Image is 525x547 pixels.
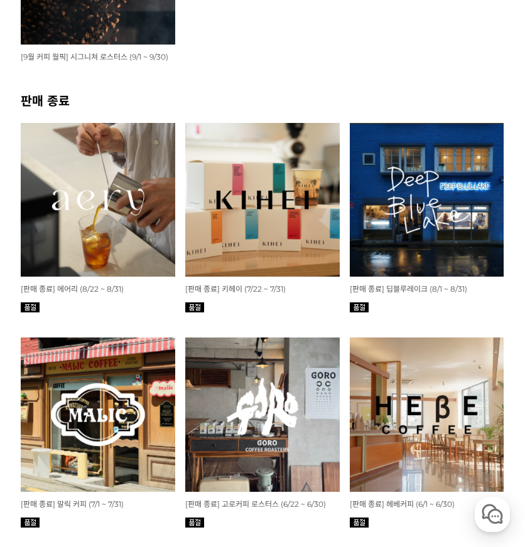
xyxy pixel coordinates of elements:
a: [판매 종료] 에어리 (8/22 ~ 8/31) [21,284,124,294]
a: [판매 종료] 키헤이 (7/22 ~ 7/31) [185,284,286,294]
img: 6월 커피 월픽 헤베커피 [350,337,504,492]
span: [판매 종료] 헤베커피 (6/1 ~ 6/30) [350,499,455,509]
span: 설정 [194,417,209,427]
a: 대화 [83,398,162,429]
h2: 판매 종료 [21,91,504,109]
span: 대화 [115,417,130,427]
span: [판매 종료] 고로커피 로스터스 (6/22 ~ 6/30) [185,499,326,509]
img: 품절 [21,302,40,312]
img: 품절 [185,518,204,528]
a: [9월 커피 월픽] 시그니쳐 로스터스 (9/1 ~ 9/30) [21,51,168,61]
span: [판매 종료] 말릭 커피 (7/1 ~ 7/31) [21,499,124,509]
img: 품절 [350,518,369,528]
a: 홈 [4,398,83,429]
img: 8월 커피 월픽 딥블루레이크 [350,123,504,277]
span: [9월 커피 월픽] 시그니쳐 로스터스 (9/1 ~ 9/30) [21,52,168,61]
img: 7월 커피 월픽 말릭커피 [21,337,175,492]
img: 6월 커피 스몰 월픽 고로커피 로스터스 [185,337,340,492]
img: 품절 [185,302,204,312]
a: [판매 종료] 고로커피 로스터스 (6/22 ~ 6/30) [185,499,326,509]
a: [판매 종료] 헤베커피 (6/1 ~ 6/30) [350,499,455,509]
a: [판매 종료] 말릭 커피 (7/1 ~ 7/31) [21,499,124,509]
span: 홈 [40,417,47,427]
img: 7월 커피 스몰 월픽 키헤이 [185,123,340,277]
img: 품절 [21,518,40,528]
img: 8월 커피 스몰 월픽 에어리 [21,123,175,277]
a: [판매 종료] 딥블루레이크 (8/1 ~ 8/31) [350,284,467,294]
a: 설정 [162,398,241,429]
img: 품절 [350,302,369,312]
